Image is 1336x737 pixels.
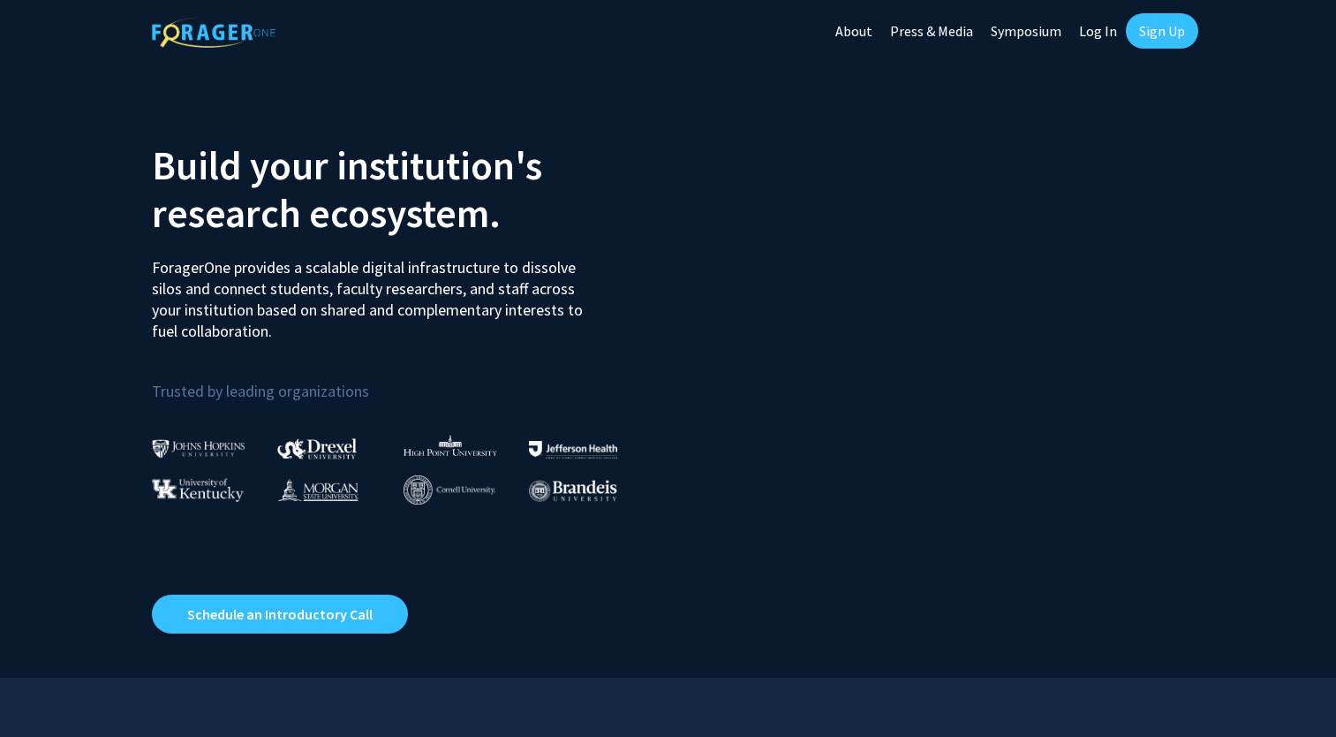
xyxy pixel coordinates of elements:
img: Brandeis University [529,480,617,502]
a: Opens in a new tab [152,595,408,634]
p: Trusted by leading organizations [152,356,655,405]
img: Thomas Jefferson University [529,441,617,458]
img: Drexel University [277,438,357,459]
img: High Point University [404,435,497,456]
img: University of Kentucky [152,478,244,502]
a: Sign Up [1126,13,1198,49]
h2: Build your institution's research ecosystem. [152,141,655,237]
img: Johns Hopkins University [152,439,245,458]
img: Cornell University [404,475,495,505]
p: ForagerOne provides a scalable digital infrastructure to dissolve silos and connect students, fac... [152,244,595,342]
img: Morgan State University [277,478,359,501]
img: ForagerOne Logo [152,17,276,48]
